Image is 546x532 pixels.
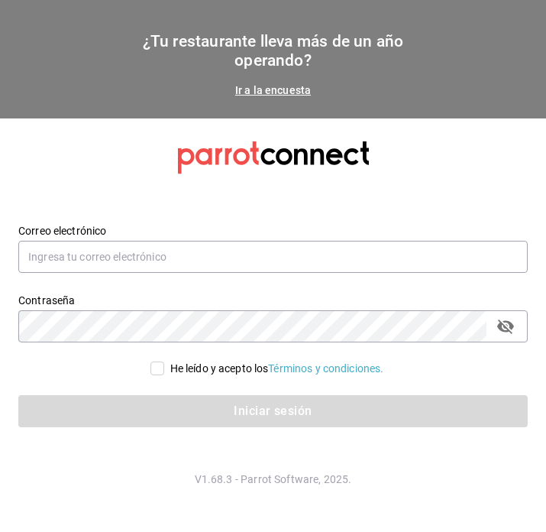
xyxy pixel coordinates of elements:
[268,362,383,375] a: Términos y condiciones.
[493,313,519,339] button: passwordField
[18,472,528,487] p: V1.68.3 - Parrot Software, 2025.
[235,84,311,96] a: Ir a la encuesta
[121,32,426,70] h1: ¿Tu restaurante lleva más de un año operando?
[18,294,528,305] label: Contraseña
[18,241,528,273] input: Ingresa tu correo electrónico
[170,361,384,377] div: He leído y acepto los
[18,225,528,235] label: Correo electrónico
